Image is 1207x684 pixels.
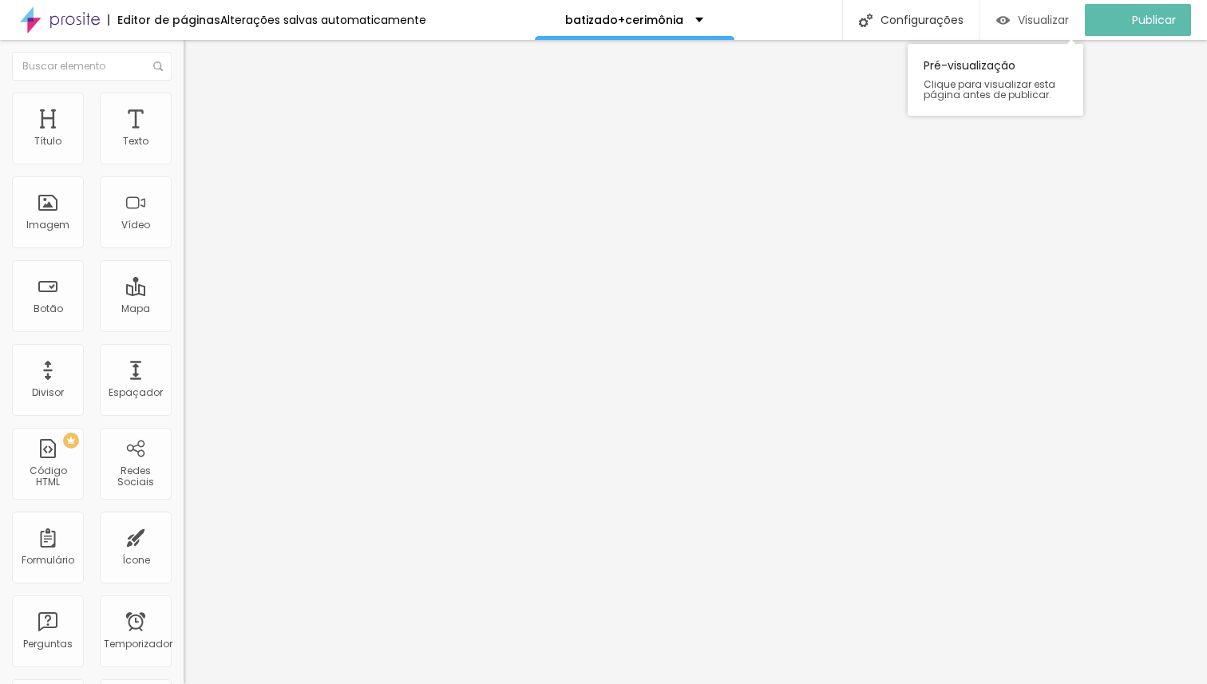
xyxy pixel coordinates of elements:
[121,302,150,315] font: Mapa
[153,61,163,71] img: Ícone
[996,14,1010,27] img: view-1.svg
[1085,4,1191,36] button: Publicar
[23,637,73,650] font: Perguntas
[980,4,1085,36] button: Visualizar
[924,77,1055,101] font: Clique para visualizar esta página antes de publicar.
[104,637,172,650] font: Temporizador
[32,385,64,399] font: Divisor
[123,134,148,148] font: Texto
[117,12,220,28] font: Editor de páginas
[924,57,1015,73] font: Pré-visualização
[184,40,1207,684] iframe: Editor
[117,464,154,488] font: Redes Sociais
[1018,12,1069,28] font: Visualizar
[34,134,61,148] font: Título
[1132,12,1176,28] font: Publicar
[34,302,63,315] font: Botão
[30,464,67,488] font: Código HTML
[109,385,163,399] font: Espaçador
[220,12,426,28] font: Alterações salvas automaticamente
[22,553,74,567] font: Formulário
[565,12,683,28] font: batizado+cerimônia
[859,14,873,27] img: Ícone
[881,12,964,28] font: Configurações
[122,553,150,567] font: Ícone
[12,52,172,81] input: Buscar elemento
[26,218,69,231] font: Imagem
[121,218,150,231] font: Vídeo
